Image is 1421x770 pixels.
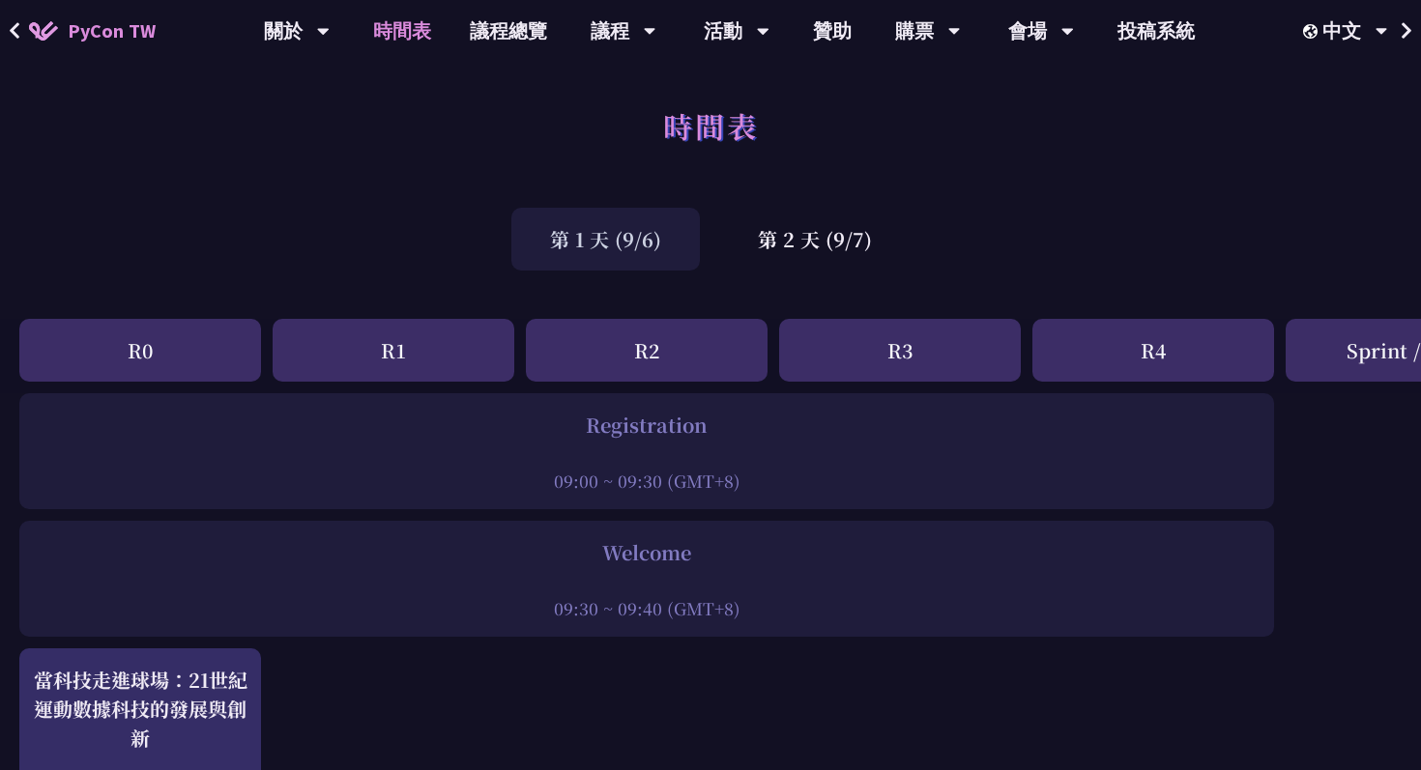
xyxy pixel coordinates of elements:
[526,319,768,382] div: R2
[663,97,759,155] h1: 時間表
[29,411,1264,440] div: Registration
[273,319,514,382] div: R1
[1032,319,1274,382] div: R4
[29,538,1264,567] div: Welcome
[719,208,911,271] div: 第 2 天 (9/7)
[19,319,261,382] div: R0
[68,16,156,45] span: PyCon TW
[10,7,175,55] a: PyCon TW
[1303,24,1322,39] img: Locale Icon
[29,21,58,41] img: Home icon of PyCon TW 2025
[29,469,1264,493] div: 09:00 ~ 09:30 (GMT+8)
[779,319,1021,382] div: R3
[29,596,1264,620] div: 09:30 ~ 09:40 (GMT+8)
[29,666,251,753] div: 當科技走進球場：21世紀運動數據科技的發展與創新
[511,208,700,271] div: 第 1 天 (9/6)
